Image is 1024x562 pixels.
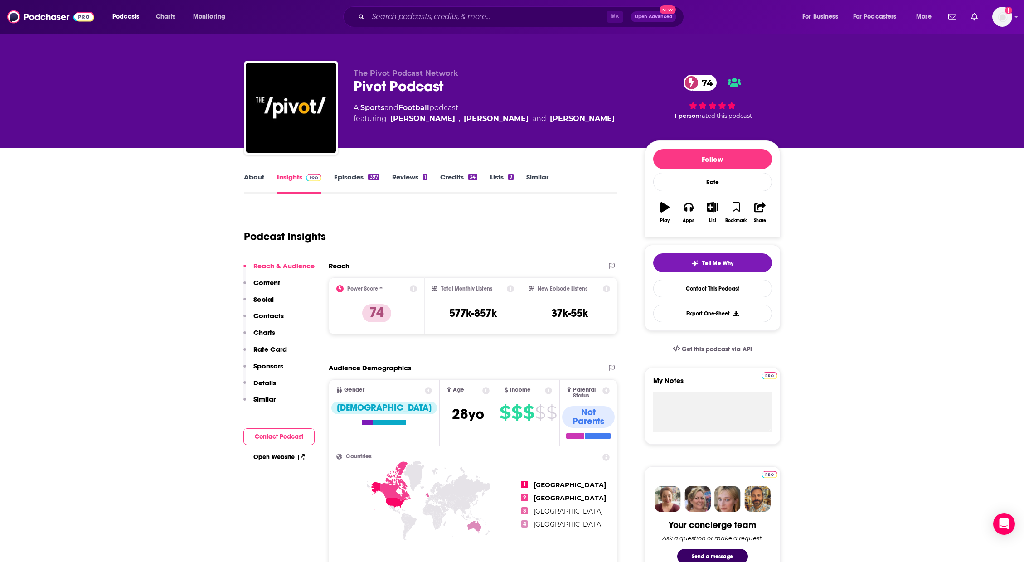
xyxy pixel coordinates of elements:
[449,306,497,320] h3: 577k-857k
[510,387,531,393] span: Income
[384,103,398,112] span: and
[346,454,372,460] span: Countries
[699,112,752,119] span: rated this podcast
[653,305,772,322] button: Export One-Sheet
[156,10,175,23] span: Charts
[660,5,676,14] span: New
[725,218,747,223] div: Bookmark
[253,345,287,354] p: Rate Card
[334,173,379,194] a: Episodes397
[992,7,1012,27] span: Logged in as BerkMarc
[112,10,139,23] span: Podcasts
[253,295,274,304] p: Social
[684,75,717,91] a: 74
[660,218,670,223] div: Play
[693,75,717,91] span: 74
[347,286,383,292] h2: Power Score™
[993,513,1015,535] div: Open Intercom Messenger
[243,311,284,328] button: Contacts
[187,10,237,24] button: open menu
[368,10,607,24] input: Search podcasts, credits, & more...
[967,9,981,24] a: Show notifications dropdown
[573,387,601,399] span: Parental Status
[521,520,528,528] span: 4
[945,9,960,24] a: Show notifications dropdown
[453,387,464,393] span: Age
[992,7,1012,27] button: Show profile menu
[253,453,305,461] a: Open Website
[802,10,838,23] span: For Business
[243,345,287,362] button: Rate Card
[762,371,777,379] a: Pro website
[253,378,276,387] p: Details
[244,230,326,243] h1: Podcast Insights
[459,113,460,124] span: ,
[546,405,557,420] span: $
[538,286,587,292] h2: New Episode Listens
[464,113,529,124] div: [PERSON_NAME]
[244,173,264,194] a: About
[329,262,349,270] h2: Reach
[253,278,280,287] p: Content
[534,507,603,515] span: [GEOGRAPHIC_DATA]
[653,253,772,272] button: tell me why sparkleTell Me Why
[702,260,733,267] span: Tell Me Why
[534,494,606,502] span: [GEOGRAPHIC_DATA]
[253,395,276,403] p: Similar
[246,63,336,153] img: Pivot Podcast
[354,113,615,124] span: featuring
[521,507,528,514] span: 3
[562,406,615,428] div: Not Parents
[423,174,427,180] div: 1
[368,174,379,180] div: 397
[853,10,897,23] span: For Podcasters
[653,173,772,191] div: Rate
[1005,7,1012,14] svg: Add a profile image
[440,173,477,194] a: Credits34
[551,306,588,320] h3: 37k-55k
[662,534,763,542] div: Ask a question or make a request.
[468,174,477,180] div: 34
[916,10,932,23] span: More
[490,173,514,194] a: Lists9
[243,328,275,345] button: Charts
[724,196,748,229] button: Bookmark
[631,11,676,22] button: Open AdvancedNew
[700,196,724,229] button: List
[306,174,322,181] img: Podchaser Pro
[7,8,94,25] img: Podchaser - Follow, Share and Rate Podcasts
[682,345,752,353] span: Get this podcast via API
[847,10,910,24] button: open menu
[665,338,760,360] a: Get this podcast via API
[645,69,781,125] div: 74 1 personrated this podcast
[354,69,458,78] span: The Pivot Podcast Network
[762,372,777,379] img: Podchaser Pro
[390,113,455,124] div: [PERSON_NAME]
[398,103,429,112] a: Football
[762,470,777,478] a: Pro website
[352,6,693,27] div: Search podcasts, credits, & more...
[193,10,225,23] span: Monitoring
[910,10,943,24] button: open menu
[441,286,492,292] h2: Total Monthly Listens
[243,262,315,278] button: Reach & Audience
[550,113,615,124] div: [PERSON_NAME]
[535,405,545,420] span: $
[635,15,672,19] span: Open Advanced
[748,196,772,229] button: Share
[675,112,699,119] span: 1 person
[521,481,528,488] span: 1
[669,519,756,531] div: Your concierge team
[329,363,411,372] h2: Audience Demographics
[354,102,615,124] div: A podcast
[277,173,322,194] a: InsightsPodchaser Pro
[508,174,514,180] div: 9
[607,11,623,23] span: ⌘ K
[523,405,534,420] span: $
[992,7,1012,27] img: User Profile
[754,218,766,223] div: Share
[243,295,274,312] button: Social
[683,218,694,223] div: Apps
[243,378,276,395] button: Details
